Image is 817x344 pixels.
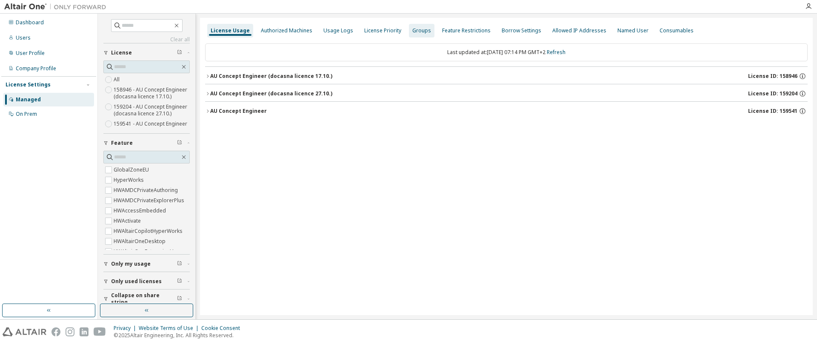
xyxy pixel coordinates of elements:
[3,327,46,336] img: altair_logo.svg
[139,325,201,332] div: Website Terms of Use
[114,102,190,119] label: 159204 - AU Concept Engineer (docasna licence 27.10.)
[16,65,56,72] div: Company Profile
[6,81,51,88] div: License Settings
[201,325,245,332] div: Cookie Consent
[111,261,151,267] span: Only my usage
[114,236,167,247] label: HWAltairOneDesktop
[16,96,41,103] div: Managed
[114,165,151,175] label: GlobalZoneEU
[114,75,121,85] label: All
[114,247,183,257] label: HWAltairOneEnterpriseUser
[16,111,37,118] div: On Prem
[51,327,60,336] img: facebook.svg
[111,49,132,56] span: License
[547,49,566,56] a: Refresh
[617,27,648,34] div: Named User
[4,3,111,11] img: Altair One
[16,34,31,41] div: Users
[114,325,139,332] div: Privacy
[210,90,332,97] div: AU Concept Engineer (docasna licence 27.10.)
[80,327,89,336] img: linkedin.svg
[103,272,190,291] button: Only used licenses
[748,73,797,80] span: License ID: 158946
[114,226,184,236] label: HWAltairCopilotHyperWorks
[111,140,133,146] span: Feature
[660,27,694,34] div: Consumables
[111,278,162,285] span: Only used licenses
[103,36,190,43] a: Clear all
[412,27,431,34] div: Groups
[114,195,186,206] label: HWAMDCPrivateExplorerPlus
[103,255,190,273] button: Only my usage
[177,49,182,56] span: Clear filter
[177,295,182,302] span: Clear filter
[748,108,797,115] span: License ID: 159541
[748,90,797,97] span: License ID: 159204
[114,206,168,216] label: HWAccessEmbedded
[323,27,353,34] div: Usage Logs
[16,50,45,57] div: User Profile
[103,134,190,152] button: Feature
[16,19,44,26] div: Dashboard
[103,43,190,62] button: License
[210,108,267,115] div: AU Concept Engineer
[177,278,182,285] span: Clear filter
[103,290,190,308] button: Collapse on share string
[442,27,491,34] div: Feature Restrictions
[177,140,182,146] span: Clear filter
[114,85,190,102] label: 158946 - AU Concept Engineer (docasna licence 17.10.)
[364,27,401,34] div: License Priority
[114,175,146,185] label: HyperWorks
[205,84,808,103] button: AU Concept Engineer (docasna licence 27.10.)License ID: 159204
[210,73,332,80] div: AU Concept Engineer (docasna licence 17.10.)
[205,43,808,61] div: Last updated at: [DATE] 07:14 PM GMT+2
[114,216,143,226] label: HWActivate
[552,27,606,34] div: Allowed IP Addresses
[111,292,177,306] span: Collapse on share string
[114,185,180,195] label: HWAMDCPrivateAuthoring
[211,27,250,34] div: License Usage
[94,327,106,336] img: youtube.svg
[205,67,808,86] button: AU Concept Engineer (docasna licence 17.10.)License ID: 158946
[66,327,74,336] img: instagram.svg
[205,102,808,120] button: AU Concept EngineerLicense ID: 159541
[114,332,245,339] p: © 2025 Altair Engineering, Inc. All Rights Reserved.
[177,261,182,267] span: Clear filter
[114,119,189,129] label: 159541 - AU Concept Engineer
[502,27,541,34] div: Borrow Settings
[261,27,312,34] div: Authorized Machines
